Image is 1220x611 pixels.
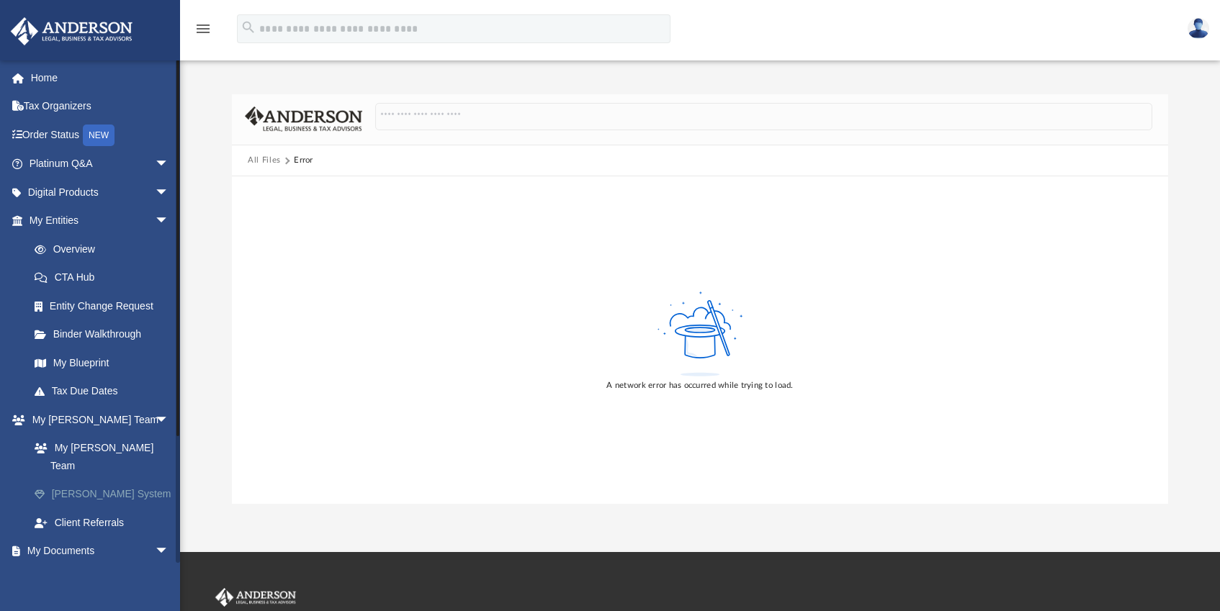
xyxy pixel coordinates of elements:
a: CTA Hub [20,263,191,292]
input: Search files and folders [375,103,1152,130]
span: arrow_drop_down [155,178,184,207]
a: Digital Productsarrow_drop_down [10,178,191,207]
span: arrow_drop_down [155,537,184,566]
button: All Files [248,154,281,167]
a: Home [10,63,191,92]
a: Entity Change Request [20,291,191,320]
img: User Pic [1188,18,1209,39]
div: A network error has occurred while trying to load. [606,379,793,392]
a: Overview [20,235,191,263]
a: My [PERSON_NAME] Team [20,434,184,480]
span: arrow_drop_down [155,150,184,179]
span: arrow_drop_down [155,405,184,435]
a: My Entitiesarrow_drop_down [10,207,191,235]
i: search [241,19,256,35]
a: My [PERSON_NAME] Teamarrow_drop_down [10,405,191,434]
a: Platinum Q&Aarrow_drop_down [10,150,191,178]
div: Error [294,154,313,167]
div: NEW [83,125,115,146]
a: My Documentsarrow_drop_down [10,537,184,566]
a: Tax Organizers [10,92,191,121]
img: Anderson Advisors Platinum Portal [6,17,137,45]
a: Tax Due Dates [20,377,191,406]
a: Order StatusNEW [10,120,191,150]
a: Client Referrals [20,508,191,537]
a: [PERSON_NAME] System [20,480,191,509]
i: menu [194,20,212,37]
a: My Blueprint [20,348,184,377]
img: Anderson Advisors Platinum Portal [212,588,299,607]
a: Binder Walkthrough [20,320,191,349]
span: arrow_drop_down [155,207,184,236]
a: menu [194,27,212,37]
